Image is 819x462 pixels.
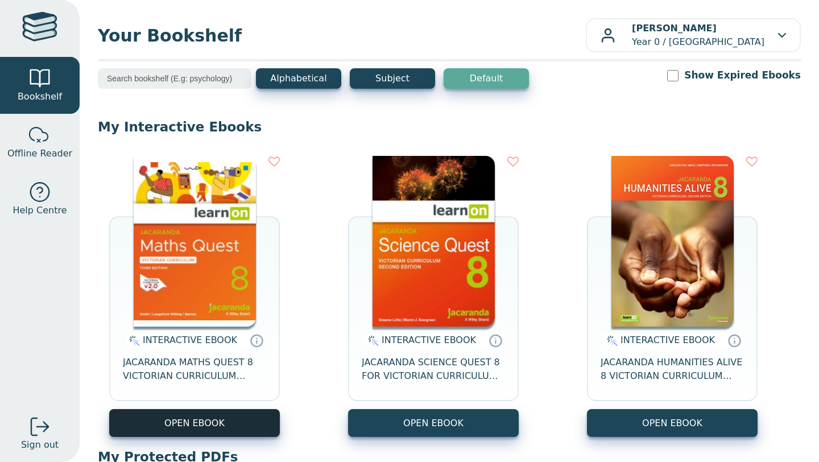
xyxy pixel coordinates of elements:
a: Interactive eBooks are accessed online via the publisher’s portal. They contain interactive resou... [250,333,263,347]
span: JACARANDA SCIENCE QUEST 8 FOR VICTORIAN CURRICULUM LEARNON 2E EBOOK [362,356,505,383]
span: Offline Reader [7,147,72,160]
a: Interactive eBooks are accessed online via the publisher’s portal. They contain interactive resou... [489,333,502,347]
button: Default [444,68,529,89]
label: Show Expired Ebooks [684,68,801,82]
a: Interactive eBooks are accessed online via the publisher’s portal. They contain interactive resou... [727,333,741,347]
img: fffb2005-5288-ea11-a992-0272d098c78b.png [373,156,495,327]
img: interactive.svg [126,334,140,348]
img: interactive.svg [603,334,618,348]
img: c004558a-e884-43ec-b87a-da9408141e80.jpg [134,156,256,327]
span: JACARANDA HUMANITIES ALIVE 8 VICTORIAN CURRICULUM LEARNON EBOOK 2E [601,356,744,383]
button: OPEN EBOOK [109,409,280,437]
span: INTERACTIVE EBOOK [143,335,237,345]
span: INTERACTIVE EBOOK [621,335,715,345]
button: [PERSON_NAME]Year 0 / [GEOGRAPHIC_DATA] [586,18,801,52]
button: OPEN EBOOK [587,409,758,437]
p: Year 0 / [GEOGRAPHIC_DATA] [632,22,764,49]
span: Help Centre [13,204,67,217]
img: interactive.svg [365,334,379,348]
span: Sign out [21,438,59,452]
span: Your Bookshelf [98,23,586,48]
input: Search bookshelf (E.g: psychology) [98,68,251,89]
span: INTERACTIVE EBOOK [382,335,476,345]
button: Subject [350,68,435,89]
img: bee2d5d4-7b91-e911-a97e-0272d098c78b.jpg [611,156,734,327]
span: Bookshelf [18,90,62,104]
button: Alphabetical [256,68,341,89]
p: My Interactive Ebooks [98,118,801,135]
b: [PERSON_NAME] [632,23,717,34]
button: OPEN EBOOK [348,409,519,437]
span: JACARANDA MATHS QUEST 8 VICTORIAN CURRICULUM LEARNON EBOOK 3E [123,356,266,383]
